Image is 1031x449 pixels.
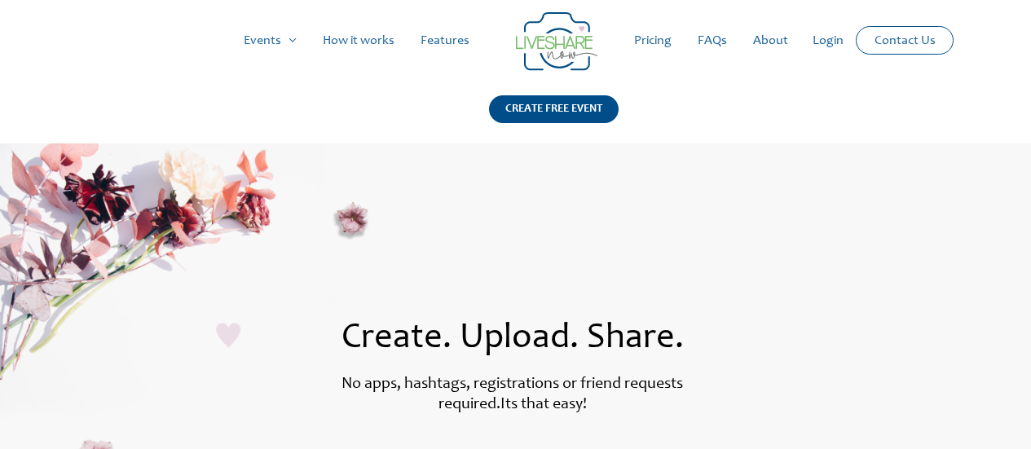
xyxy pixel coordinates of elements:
a: Contact Us [861,27,949,54]
label: No apps, hashtags, registrations or friend requests required. [341,376,683,413]
a: Events [231,15,310,67]
a: Login [800,15,857,67]
span: Create. Upload. Share. [341,321,684,357]
label: Its that easy! [500,397,587,413]
div: CREATE FREE EVENT [489,95,619,123]
a: How it works [310,15,408,67]
img: LiveShare logo - Capture & Share Event Memories | Live Photo Slideshow for Events | Create Free E... [516,12,597,71]
a: Features [408,15,482,67]
nav: Site Navigation [29,15,1002,67]
a: About [740,15,801,67]
a: CREATE FREE EVENT [489,95,619,143]
a: FAQs [685,15,740,67]
a: Pricing [621,15,685,67]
